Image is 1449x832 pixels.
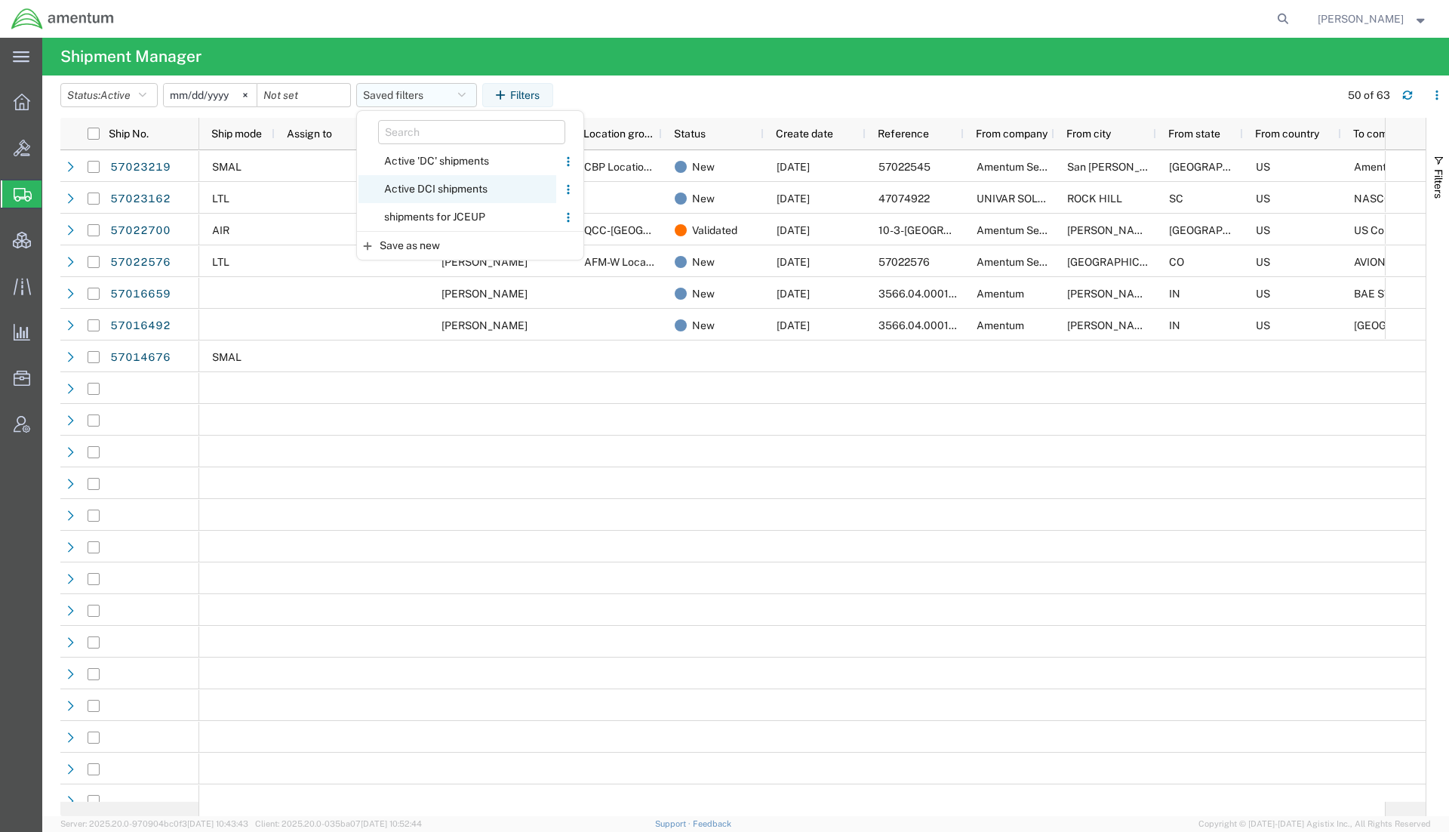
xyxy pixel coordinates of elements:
[1432,169,1444,199] span: Filters
[358,147,556,175] span: Active 'DC' shipments
[976,128,1048,140] span: From company
[692,278,715,310] span: New
[164,84,257,106] input: Not set
[584,256,696,268] span: AFM-W Location Group
[977,288,1024,300] span: Amentum
[777,319,810,331] span: 10/02/2025
[583,128,656,140] span: Location group
[878,161,931,173] span: 57022545
[109,187,171,211] a: 57023162
[358,175,556,203] span: Active DCI shipments
[380,238,440,254] span: Save as new
[109,346,171,370] a: 57014676
[977,224,1088,236] span: Amentum Services, Inc
[1255,128,1319,140] span: From country
[1067,193,1122,205] span: ROCK HILL
[109,219,171,243] a: 57022700
[878,128,929,140] span: Reference
[878,193,930,205] span: 47074922
[776,128,833,140] span: Create date
[109,251,171,275] a: 57022576
[977,161,1088,173] span: Amentum Services, Inc
[1169,256,1184,268] span: CO
[977,193,1231,205] span: UNIVAR SOLUTIONS ROCK HILL PLANT CODE D641
[257,84,350,106] input: Not set
[441,288,528,300] span: Todd Gerig
[378,120,565,144] input: Search
[441,256,528,268] span: Ana Nelson
[212,256,229,268] span: LTL
[693,819,731,828] a: Feedback
[1067,319,1153,331] span: Linton
[1169,288,1180,300] span: IN
[1354,288,1426,300] span: BAE SYSTEMS
[1256,193,1270,205] span: US
[1067,256,1261,268] span: FORT CARSON
[1169,224,1277,236] span: TX
[1169,319,1180,331] span: IN
[1067,161,1174,173] span: San Angelo
[1318,11,1404,27] span: Jason Champagne
[777,256,810,268] span: 10/03/2025
[655,819,693,828] a: Support
[441,319,528,331] span: Todd Gerig
[977,256,1090,268] span: Amentum Services, Inc.
[777,193,810,205] span: 10/03/2025
[482,83,553,107] button: Filters
[692,310,715,341] span: New
[1256,319,1270,331] span: US
[60,38,202,75] h4: Shipment Manager
[100,89,131,101] span: Active
[60,83,158,107] button: Status:Active
[212,161,241,173] span: SMAL
[109,156,171,180] a: 57023219
[255,819,422,828] span: Client: 2025.20.0-035ba07
[674,128,706,140] span: Status
[692,246,715,278] span: New
[977,319,1024,331] span: Amentum
[1256,161,1270,173] span: US
[692,214,737,246] span: Validated
[1198,818,1431,830] span: Copyright © [DATE]-[DATE] Agistix Inc., All Rights Reserved
[212,351,241,363] span: SMAL
[878,288,1054,300] span: 3566.04.0001.CL05.MATS.3000.00
[777,288,810,300] span: 10/02/2025
[878,224,1087,236] span: 10-3-IRAQ-AIR-CONSOLE
[1169,161,1277,173] span: TX
[1317,10,1429,28] button: [PERSON_NAME]
[11,8,115,30] img: logo
[212,224,229,236] span: AIR
[1168,128,1220,140] span: From state
[584,161,681,173] span: CBP Location Group
[358,203,556,231] span: shipments for JCEUP
[878,256,930,268] span: 57022576
[361,819,422,828] span: [DATE] 10:52:44
[1067,288,1153,300] span: Linton
[1256,256,1270,268] span: US
[211,128,262,140] span: Ship mode
[584,224,795,236] span: QCC-TX Location Group
[1256,288,1270,300] span: US
[109,128,149,140] span: Ship No.
[60,819,248,828] span: Server: 2025.20.0-970904bc0f3
[356,83,477,107] button: Saved filters
[777,224,810,236] span: 10/03/2025
[1066,128,1111,140] span: From city
[1256,224,1270,236] span: US
[287,128,332,140] span: Assign to
[692,151,715,183] span: New
[109,314,171,338] a: 57016492
[777,161,810,173] span: 10/03/2025
[1348,88,1390,103] div: 50 of 63
[1353,128,1411,140] span: To company
[1169,193,1183,205] span: SC
[212,193,229,205] span: LTL
[187,819,248,828] span: [DATE] 10:43:43
[692,183,715,214] span: New
[878,319,1050,331] span: 3566.04.0001.0116.MATS.3000.00
[109,282,171,307] a: 57016659
[1067,224,1153,236] span: Irving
